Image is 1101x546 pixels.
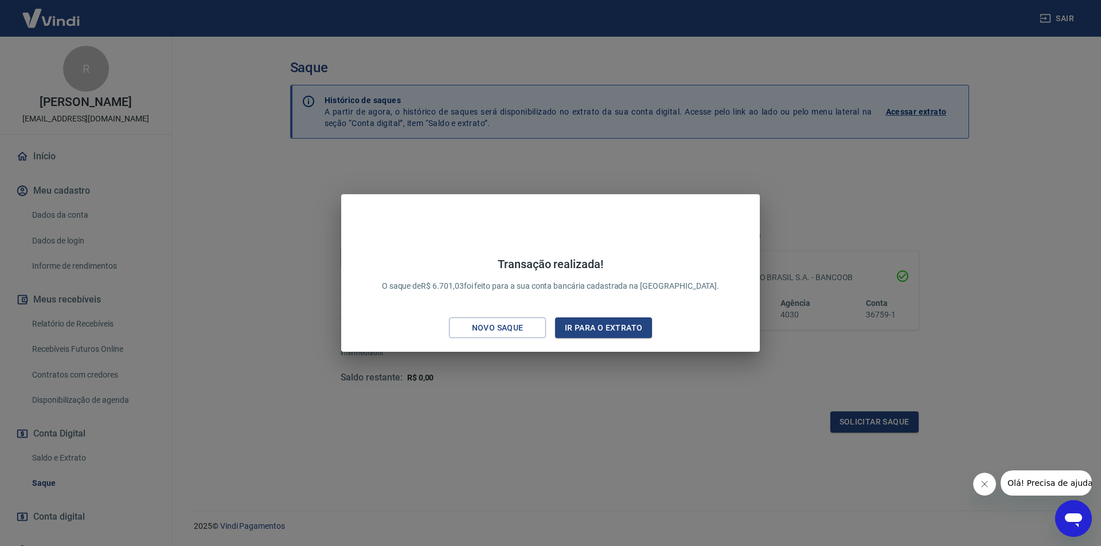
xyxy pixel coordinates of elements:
[973,473,996,496] iframe: Fechar mensagem
[1001,470,1092,496] iframe: Mensagem da empresa
[382,257,720,292] p: O saque de R$ 6.701,03 foi feito para a sua conta bancária cadastrada na [GEOGRAPHIC_DATA].
[449,317,546,339] button: Novo saque
[555,317,652,339] button: Ir para o extrato
[1055,500,1092,537] iframe: Botão para abrir a janela de mensagens
[7,8,96,17] span: Olá! Precisa de ajuda?
[382,257,720,271] h4: Transação realizada!
[458,321,537,335] div: Novo saque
